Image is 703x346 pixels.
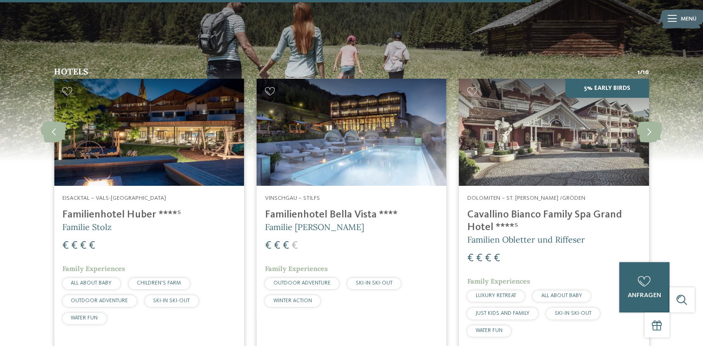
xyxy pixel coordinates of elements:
[71,315,98,321] span: WATER FUN
[628,292,661,299] span: anfragen
[643,68,649,77] span: 16
[62,195,166,201] span: Eisacktal – Vals-[GEOGRAPHIC_DATA]
[467,253,474,264] span: €
[640,68,643,77] span: /
[265,209,438,221] h4: Familienhotel Bella Vista ****
[476,311,530,316] span: JUST KIDS AND FAMILY
[265,195,320,201] span: Vinschgau – Stilfs
[265,265,328,273] span: Family Experiences
[467,277,530,285] span: Family Experiences
[476,253,483,264] span: €
[265,240,272,251] span: €
[555,311,591,316] span: SKI-IN SKI-OUT
[62,265,125,273] span: Family Experiences
[153,298,190,304] span: SKI-IN SKI-OUT
[476,293,516,299] span: LUXURY RETREAT
[619,262,670,312] a: anfragen
[356,280,392,286] span: SKI-IN SKI-OUT
[476,328,503,333] span: WATER FUN
[485,253,491,264] span: €
[459,79,649,186] img: Family Spa Grand Hotel Cavallino Bianco ****ˢ
[494,253,500,264] span: €
[257,79,446,186] img: Babyhotel in Südtirol für einen ganz entspannten Urlaub
[54,66,88,77] span: Hotels
[292,240,298,251] span: €
[541,293,582,299] span: ALL ABOUT BABY
[89,240,95,251] span: €
[54,79,244,186] img: Babyhotel in Südtirol für einen ganz entspannten Urlaub
[283,240,289,251] span: €
[62,240,69,251] span: €
[62,209,235,221] h4: Familienhotel Huber ****ˢ
[71,240,78,251] span: €
[274,240,280,251] span: €
[273,298,312,304] span: WINTER ACTION
[273,280,331,286] span: OUTDOOR ADVENTURE
[137,280,181,286] span: CHILDREN’S FARM
[71,280,112,286] span: ALL ABOUT BABY
[467,234,585,245] span: Familien Obletter und Riffeser
[265,222,364,232] span: Familie [PERSON_NAME]
[637,68,640,77] span: 1
[62,222,112,232] span: Familie Stolz
[467,195,585,201] span: Dolomiten – St. [PERSON_NAME] /Gröden
[467,209,640,234] h4: Cavallino Bianco Family Spa Grand Hotel ****ˢ
[80,240,86,251] span: €
[71,298,128,304] span: OUTDOOR ADVENTURE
